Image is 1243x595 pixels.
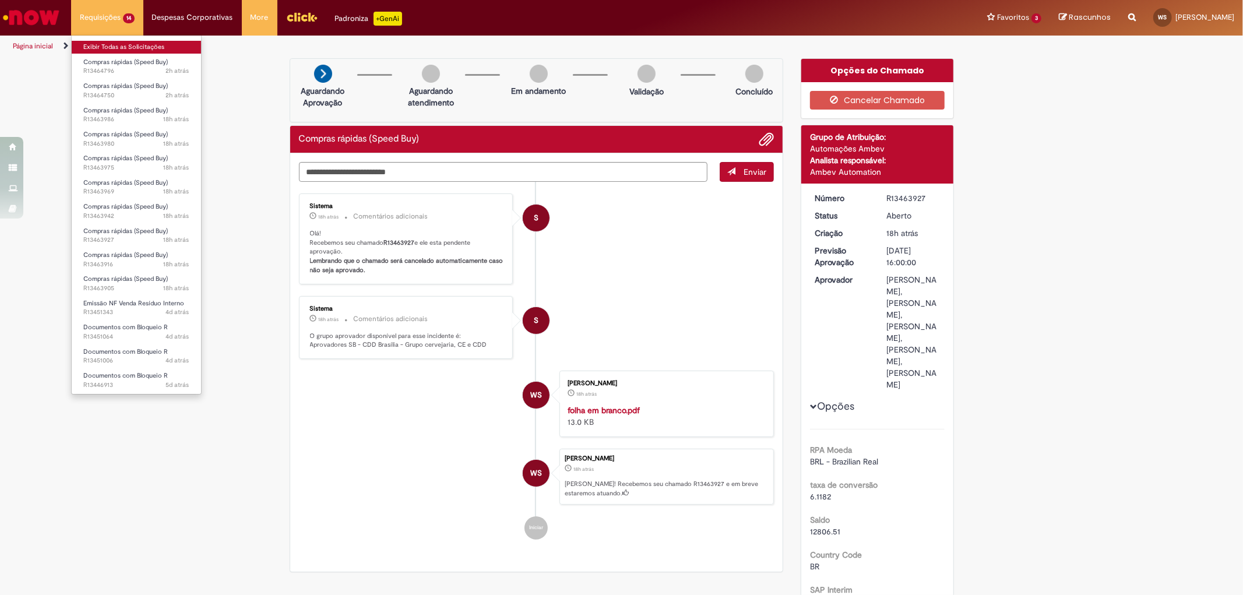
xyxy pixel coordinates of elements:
[152,12,233,23] span: Despesas Corporativas
[164,212,189,220] time: 29/08/2025 18:08:19
[72,346,201,367] a: Aberto R13451006 : Documentos com Bloqueio R
[83,139,189,149] span: R13463980
[83,212,189,221] span: R13463942
[810,143,945,154] div: Automações Ambev
[806,210,878,221] dt: Status
[744,167,766,177] span: Enviar
[374,12,402,26] p: +GenAi
[573,466,594,473] span: 18h atrás
[299,182,774,551] ul: Histórico de tíquete
[319,213,339,220] span: 18h atrás
[72,200,201,222] a: Aberto R13463942 : Compras rápidas (Speed Buy)
[164,163,189,172] time: 29/08/2025 18:19:05
[511,85,566,97] p: Em andamento
[523,205,550,231] div: System
[166,381,189,389] span: 5d atrás
[83,130,168,139] span: Compras rápidas (Speed Buy)
[534,204,538,232] span: S
[72,152,201,174] a: Aberto R13463975 : Compras rápidas (Speed Buy)
[810,550,862,560] b: Country Code
[72,56,201,78] a: Aberto R13464796 : Compras rápidas (Speed Buy)
[164,260,189,269] span: 18h atrás
[810,515,830,525] b: Saldo
[83,323,168,332] span: Documentos com Bloqueio R
[422,65,440,83] img: img-circle-grey.png
[810,526,840,537] span: 12806.51
[810,131,945,143] div: Grupo de Atribuição:
[72,128,201,150] a: Aberto R13463980 : Compras rápidas (Speed Buy)
[310,332,504,350] p: O grupo aprovador disponível para esse incidente é: Aprovadores SB - CDD Brasília - Grupo cerveja...
[166,332,189,341] span: 4d atrás
[166,91,189,100] span: 2h atrás
[810,491,831,502] span: 6.1182
[806,227,878,239] dt: Criação
[629,86,664,97] p: Validação
[9,36,820,57] ul: Trilhas de página
[319,213,339,220] time: 29/08/2025 18:04:58
[568,405,640,416] a: folha em branco.pdf
[530,381,542,409] span: WS
[886,228,918,238] time: 29/08/2025 18:04:47
[83,154,168,163] span: Compras rápidas (Speed Buy)
[166,66,189,75] span: 2h atrás
[72,225,201,247] a: Aberto R13463927 : Compras rápidas (Speed Buy)
[251,12,269,23] span: More
[310,256,505,274] b: Lembrando que o chamado será cancelado automaticamente caso não seja aprovado.
[745,65,763,83] img: img-circle-grey.png
[164,235,189,244] span: 18h atrás
[806,245,878,268] dt: Previsão Aprovação
[319,316,339,323] span: 18h atrás
[310,203,504,210] div: Sistema
[576,390,597,397] time: 29/08/2025 18:04:38
[384,238,415,247] b: R13463927
[83,260,189,269] span: R13463916
[83,163,189,172] span: R13463975
[295,85,351,108] p: Aguardando Aprovação
[166,91,189,100] time: 30/08/2025 10:08:44
[335,12,402,26] div: Padroniza
[886,245,941,268] div: [DATE] 16:00:00
[997,12,1029,23] span: Favoritos
[164,115,189,124] time: 29/08/2025 18:24:02
[886,228,918,238] span: 18h atrás
[123,13,135,23] span: 14
[166,356,189,365] time: 27/08/2025 09:26:17
[164,115,189,124] span: 18h atrás
[164,139,189,148] span: 18h atrás
[1059,12,1111,23] a: Rascunhos
[83,274,168,283] span: Compras rápidas (Speed Buy)
[83,381,189,390] span: R13446913
[83,284,189,293] span: R13463905
[299,162,708,182] textarea: Digite sua mensagem aqui...
[83,115,189,124] span: R13463986
[164,260,189,269] time: 29/08/2025 18:00:59
[166,381,189,389] time: 26/08/2025 09:15:14
[1,6,61,29] img: ServiceNow
[72,321,201,343] a: Aberto R13451064 : Documentos com Bloqueio R
[573,466,594,473] time: 29/08/2025 18:04:47
[806,192,878,204] dt: Número
[83,106,168,115] span: Compras rápidas (Speed Buy)
[523,307,550,334] div: System
[72,41,201,54] a: Exibir Todas as Solicitações
[164,235,189,244] time: 29/08/2025 18:04:48
[523,460,550,487] div: Wictor Ferreira Da Silva
[83,187,189,196] span: R13463969
[759,132,774,147] button: Adicionar anexos
[72,273,201,294] a: Aberto R13463905 : Compras rápidas (Speed Buy)
[83,82,168,90] span: Compras rápidas (Speed Buy)
[83,202,168,211] span: Compras rápidas (Speed Buy)
[83,91,189,100] span: R13464750
[166,66,189,75] time: 30/08/2025 10:32:10
[314,65,332,83] img: arrow-next.png
[886,210,941,221] div: Aberto
[164,163,189,172] span: 18h atrás
[164,284,189,293] time: 29/08/2025 17:58:38
[72,297,201,319] a: Aberto R13451343 : Emissão NF Venda Resíduo Interno
[83,178,168,187] span: Compras rápidas (Speed Buy)
[1175,12,1234,22] span: [PERSON_NAME]
[83,66,189,76] span: R13464796
[72,80,201,101] a: Aberto R13464750 : Compras rápidas (Speed Buy)
[810,91,945,110] button: Cancelar Chamado
[166,356,189,365] span: 4d atrás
